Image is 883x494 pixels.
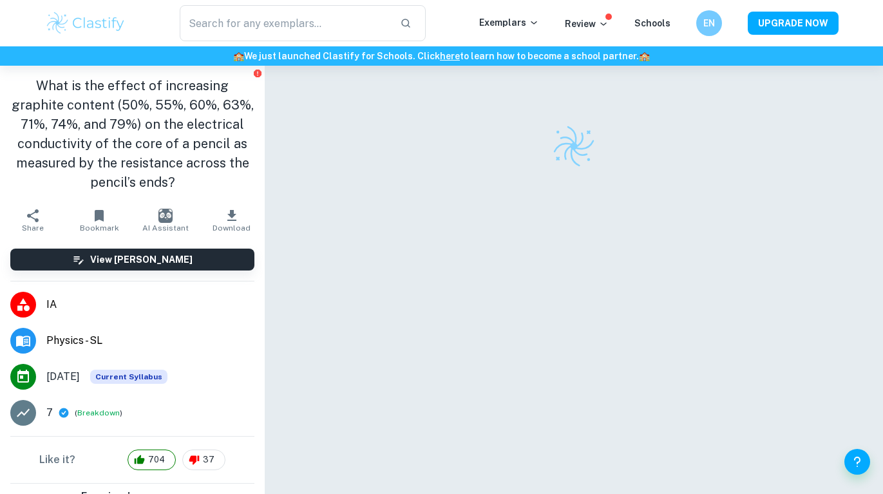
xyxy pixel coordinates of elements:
[252,68,262,78] button: Report issue
[479,15,539,30] p: Exemplars
[39,452,75,468] h6: Like it?
[158,209,173,223] img: AI Assistant
[133,202,199,238] button: AI Assistant
[565,17,609,31] p: Review
[196,453,222,466] span: 37
[141,453,172,466] span: 704
[696,10,722,36] button: EN
[66,202,133,238] button: Bookmark
[142,223,189,233] span: AI Assistant
[90,370,167,384] div: This exemplar is based on the current syllabus. Feel free to refer to it for inspiration/ideas wh...
[75,407,122,419] span: ( )
[748,12,839,35] button: UPGRADE NOW
[128,450,176,470] div: 704
[639,51,650,61] span: 🏫
[46,369,80,385] span: [DATE]
[10,249,254,271] button: View [PERSON_NAME]
[77,407,120,419] button: Breakdown
[634,18,670,28] a: Schools
[233,51,244,61] span: 🏫
[213,223,251,233] span: Download
[80,223,119,233] span: Bookmark
[844,449,870,475] button: Help and Feedback
[701,16,716,30] h6: EN
[182,450,225,470] div: 37
[440,51,460,61] a: here
[3,49,880,63] h6: We just launched Clastify for Schools. Click to learn how to become a school partner.
[46,333,254,348] span: Physics - SL
[198,202,265,238] button: Download
[46,405,53,421] p: 7
[45,10,127,36] img: Clastify logo
[180,5,390,41] input: Search for any exemplars...
[90,252,193,267] h6: View [PERSON_NAME]
[10,76,254,192] h1: What is the effect of increasing graphite content (50%, 55%, 60%, 63%, 71%, 74%, and 79%) on the ...
[551,124,596,169] img: Clastify logo
[46,297,254,312] span: IA
[90,370,167,384] span: Current Syllabus
[22,223,44,233] span: Share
